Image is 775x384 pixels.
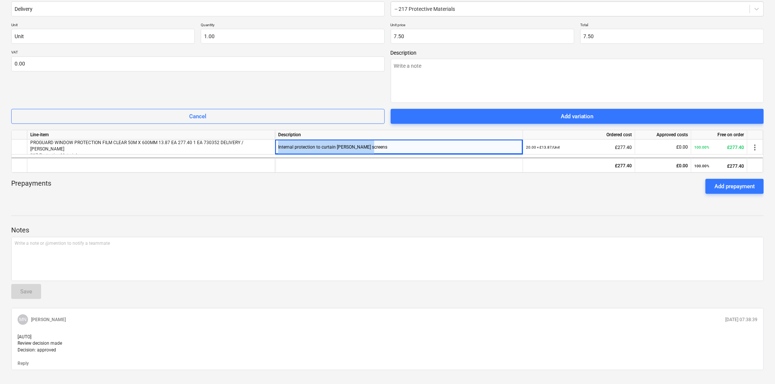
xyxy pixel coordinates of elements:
[278,140,520,155] div: Internal protection to curtain walling screens
[275,130,523,140] div: Description
[523,130,635,140] div: Ordered cost
[18,360,29,367] button: Reply
[391,50,764,56] span: Description
[30,140,243,152] span: PROGUARD WINDOW PROTECTION FILM CLEAR 50M X 600MM 13.87 EA 277.40 1 EA 730352 DELIVERY / CARR
[11,179,51,194] p: Prepayments
[11,109,385,124] button: Cancel
[526,140,632,155] div: £277.40
[18,334,62,352] span: [AUTO] Review decision made Decision: approved
[638,140,688,155] div: £0.00
[18,314,28,325] div: Maritz Naude
[691,130,747,140] div: Free on order
[189,112,206,121] div: Cancel
[694,140,744,155] div: £277.40
[30,153,79,158] span: 217 Protective Materials
[31,317,66,323] p: [PERSON_NAME]
[11,226,764,235] p: Notes
[391,22,574,29] p: Unit price
[561,112,594,121] div: Add variation
[526,145,560,149] small: 20.00 × £13.87 / Unit
[391,109,764,124] button: Add variation
[725,317,757,323] p: [DATE] 07:38:39
[694,145,709,149] small: 100.00%
[638,158,688,173] div: £0.00
[11,50,385,56] p: VAT
[694,164,709,168] small: 100.00%
[526,158,632,173] div: £277.40
[19,317,27,322] span: MN
[750,143,759,152] span: more_vert
[705,179,764,194] button: Add prepayment
[580,22,764,29] p: Total
[27,130,275,140] div: Line-item
[635,130,691,140] div: Approved costs
[201,22,384,29] p: Quantity
[11,22,195,29] p: Unit
[714,182,755,191] div: Add prepayment
[694,158,744,174] div: £277.40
